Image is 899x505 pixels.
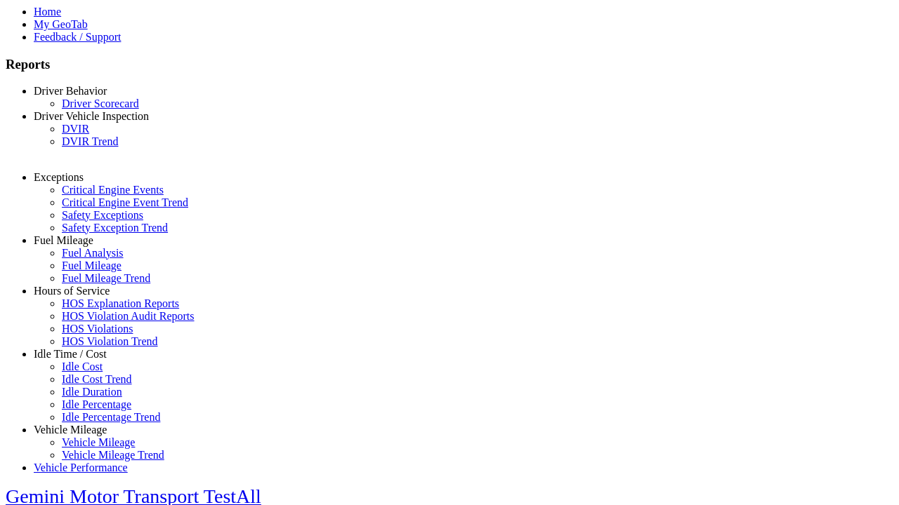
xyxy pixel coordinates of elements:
[62,196,188,208] a: Critical Engine Event Trend
[62,310,195,322] a: HOS Violation Audit Reports
[62,123,89,135] a: DVIR
[62,97,139,109] a: Driver Scorecard
[34,462,128,473] a: Vehicle Performance
[62,373,132,385] a: Idle Cost Trend
[62,449,164,461] a: Vehicle Mileage Trend
[62,222,168,234] a: Safety Exception Trend
[34,424,107,436] a: Vehicle Mileage
[34,234,93,246] a: Fuel Mileage
[62,411,160,423] a: Idle Percentage Trend
[34,85,107,97] a: Driver Behavior
[34,6,61,18] a: Home
[62,247,124,259] a: Fuel Analysis
[62,209,143,221] a: Safety Exceptions
[62,386,122,398] a: Idle Duration
[62,436,135,448] a: Vehicle Mileage
[6,57,893,72] h3: Reports
[34,18,88,30] a: My GeoTab
[62,260,122,271] a: Fuel Mileage
[34,285,110,297] a: Hours of Service
[34,348,107,360] a: Idle Time / Cost
[62,398,131,410] a: Idle Percentage
[34,171,84,183] a: Exceptions
[62,272,150,284] a: Fuel Mileage Trend
[34,110,149,122] a: Driver Vehicle Inspection
[34,31,121,43] a: Feedback / Support
[62,184,164,196] a: Critical Engine Events
[62,297,179,309] a: HOS Explanation Reports
[62,135,118,147] a: DVIR Trend
[62,335,158,347] a: HOS Violation Trend
[62,361,103,372] a: Idle Cost
[62,323,133,335] a: HOS Violations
